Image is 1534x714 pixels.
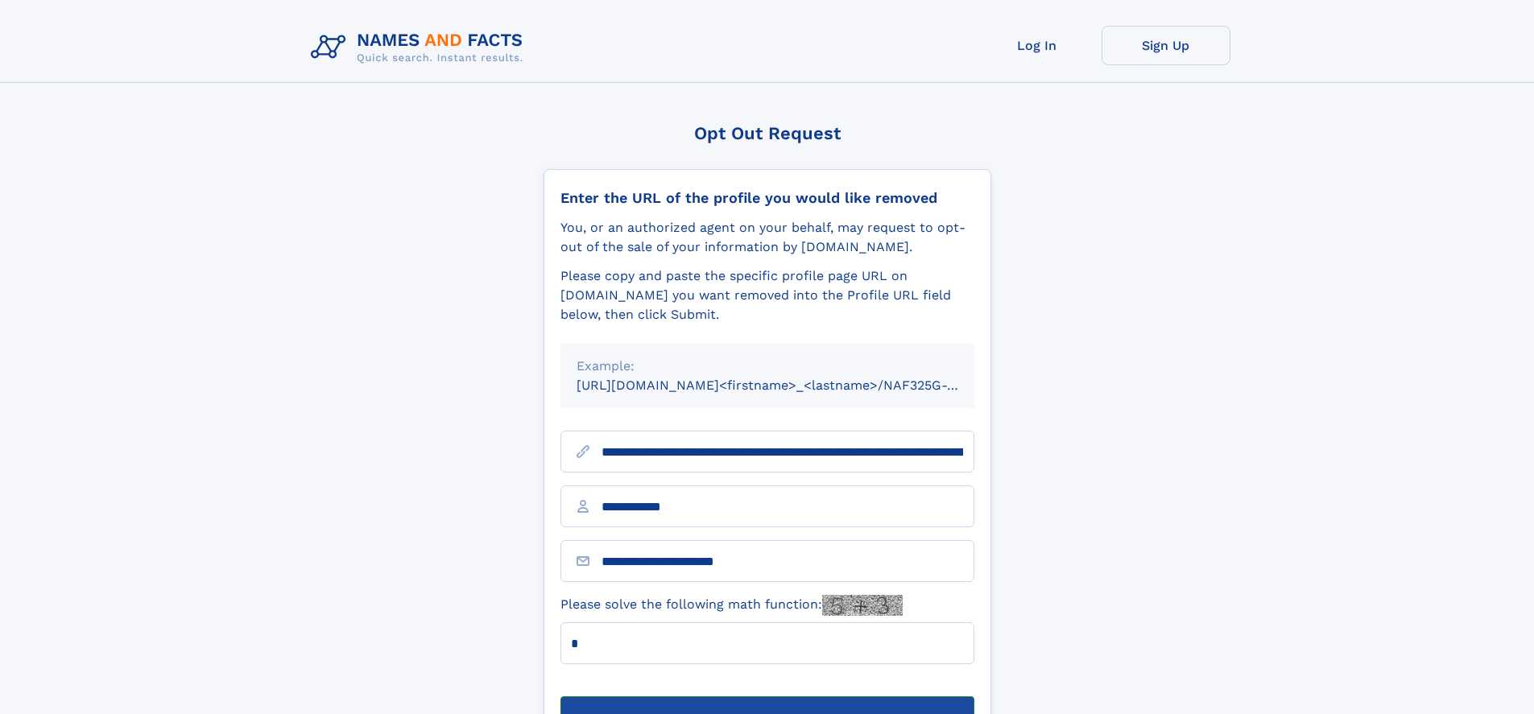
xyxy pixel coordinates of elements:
div: Example: [577,357,958,376]
img: Logo Names and Facts [304,26,536,69]
div: Opt Out Request [544,123,991,143]
a: Log In [973,26,1102,65]
div: Please copy and paste the specific profile page URL on [DOMAIN_NAME] you want removed into the Pr... [560,266,974,324]
label: Please solve the following math function: [560,595,903,616]
small: [URL][DOMAIN_NAME]<firstname>_<lastname>/NAF325G-xxxxxxxx [577,378,1005,393]
div: Enter the URL of the profile you would like removed [560,189,974,207]
div: You, or an authorized agent on your behalf, may request to opt-out of the sale of your informatio... [560,218,974,257]
a: Sign Up [1102,26,1230,65]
